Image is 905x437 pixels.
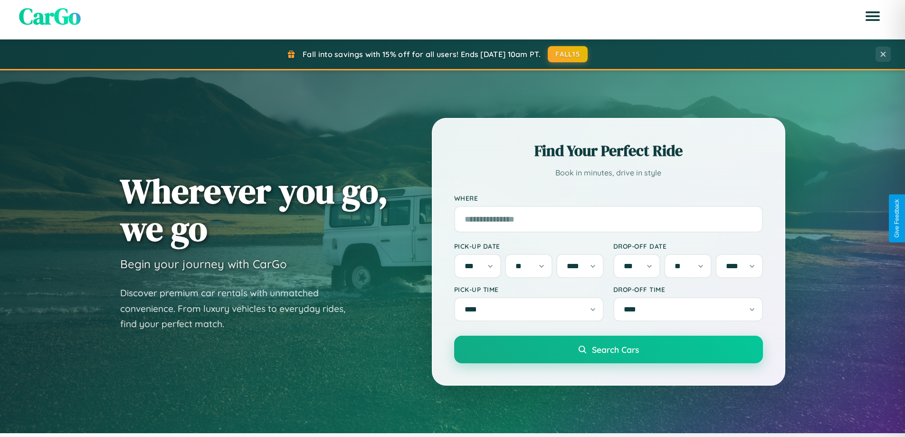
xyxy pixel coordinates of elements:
button: Search Cars [454,336,763,363]
label: Pick-up Time [454,285,604,293]
h2: Find Your Perfect Ride [454,140,763,161]
label: Drop-off Time [613,285,763,293]
p: Discover premium car rentals with unmatched convenience. From luxury vehicles to everyday rides, ... [120,285,358,332]
button: FALL15 [548,46,588,62]
label: Pick-up Date [454,242,604,250]
button: Open menu [859,3,886,29]
h3: Begin your journey with CarGo [120,257,287,271]
label: Where [454,194,763,202]
div: Give Feedback [894,199,900,238]
span: Search Cars [592,344,639,355]
h1: Wherever you go, we go [120,172,388,247]
label: Drop-off Date [613,242,763,250]
span: Fall into savings with 15% off for all users! Ends [DATE] 10am PT. [303,49,541,59]
p: Book in minutes, drive in style [454,166,763,180]
span: CarGo [19,0,81,32]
